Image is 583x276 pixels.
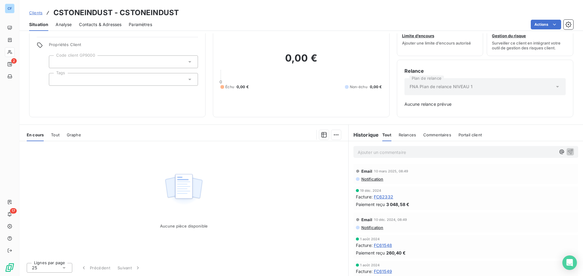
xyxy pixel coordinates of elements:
[402,33,434,38] span: Limite d’encours
[361,177,384,181] span: Notification
[11,58,17,64] span: 2
[360,189,381,192] span: 19 déc. 2024
[164,171,203,208] img: Empty state
[225,84,234,90] span: Échu
[404,67,566,75] h6: Relance
[423,132,451,137] span: Commentaires
[397,17,483,56] button: Limite d’encoursAjouter une limite d’encours autorisé
[79,22,121,28] span: Contacts & Adresses
[374,218,407,221] span: 10 déc. 2024, 08:49
[356,268,373,274] span: Facture :
[370,84,382,90] span: 0,00 €
[386,201,410,208] span: 3 048,58 €
[356,201,385,208] span: Paiement reçu
[399,132,416,137] span: Relances
[5,263,15,272] img: Logo LeanPay
[77,261,114,274] button: Précédent
[54,59,59,65] input: Ajouter une valeur
[5,4,15,13] div: CF
[361,225,384,230] span: Notification
[114,261,145,274] button: Suivant
[29,22,48,28] span: Situation
[160,224,208,228] span: Aucune pièce disponible
[360,237,380,241] span: 1 août 2024
[562,255,577,270] div: Open Intercom Messenger
[129,22,152,28] span: Paramètres
[237,84,249,90] span: 0,00 €
[487,17,573,56] button: Gestion du risqueSurveiller ce client en intégrant votre outil de gestion des risques client.
[67,132,81,137] span: Graphe
[32,265,37,271] span: 25
[374,169,408,173] span: 10 mars 2025, 08:49
[361,217,373,222] span: Email
[356,250,385,256] span: Paiement reçu
[27,132,44,137] span: En cours
[220,79,222,84] span: 0
[360,263,380,267] span: 1 août 2024
[459,132,482,137] span: Portail client
[56,22,72,28] span: Analyse
[53,7,179,18] h3: CSTONEINDUST - CSTONEINDUST
[531,20,561,29] button: Actions
[361,169,373,174] span: Email
[350,84,367,90] span: Non-échu
[220,52,382,70] h2: 0,00 €
[374,268,392,274] span: FC61549
[374,194,393,200] span: FC62332
[51,132,60,137] span: Tout
[29,10,43,15] span: Clients
[492,41,568,50] span: Surveiller ce client en intégrant votre outil de gestion des risques client.
[386,250,406,256] span: 260,40 €
[349,131,379,138] h6: Historique
[402,41,471,45] span: Ajouter une limite d’encours autorisé
[382,132,391,137] span: Tout
[404,101,566,107] span: Aucune relance prévue
[356,242,373,248] span: Facture :
[492,33,526,38] span: Gestion du risque
[54,77,59,82] input: Ajouter une valeur
[29,10,43,16] a: Clients
[374,242,392,248] span: FC61548
[49,42,198,51] span: Propriétés Client
[10,208,17,214] span: 17
[356,194,373,200] span: Facture :
[410,84,472,90] span: FNA Plan de relance NIVEAU 1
